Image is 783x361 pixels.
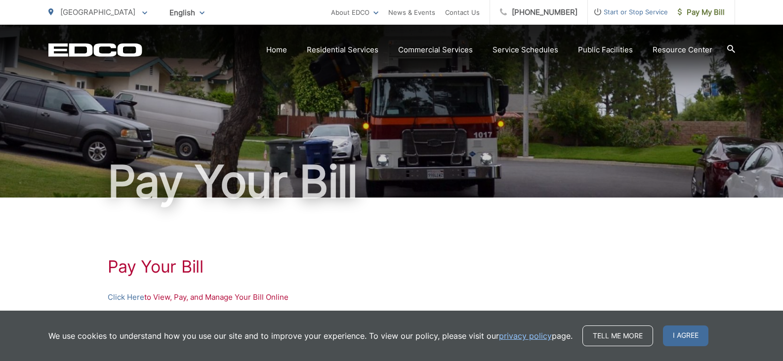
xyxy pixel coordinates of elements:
a: News & Events [388,6,435,18]
a: About EDCO [331,6,378,18]
a: Service Schedules [493,44,558,56]
a: Resource Center [653,44,712,56]
h1: Pay Your Bill [48,157,735,206]
a: EDCD logo. Return to the homepage. [48,43,142,57]
a: Commercial Services [398,44,473,56]
a: Contact Us [445,6,480,18]
span: [GEOGRAPHIC_DATA] [60,7,135,17]
a: Click Here [108,291,144,303]
p: We use cookies to understand how you use our site and to improve your experience. To view our pol... [48,330,573,342]
span: Pay My Bill [678,6,725,18]
a: Residential Services [307,44,378,56]
a: Tell me more [582,325,653,346]
a: Home [266,44,287,56]
span: English [162,4,212,21]
h1: Pay Your Bill [108,257,676,277]
p: to View, Pay, and Manage Your Bill Online [108,291,676,303]
a: privacy policy [499,330,552,342]
a: Public Facilities [578,44,633,56]
span: I agree [663,325,708,346]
